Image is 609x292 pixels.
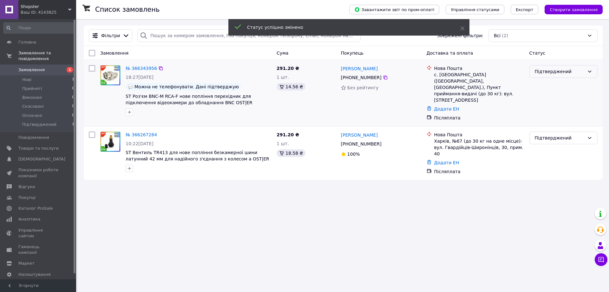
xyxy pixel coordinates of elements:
[18,244,59,255] span: Гаманець компанії
[277,51,288,56] span: Cума
[434,115,524,121] div: Післяплата
[22,122,56,127] span: Підтверджений
[18,206,53,211] span: Каталог ProSale
[18,146,59,151] span: Товари та послуги
[347,152,360,157] span: 100%
[126,94,252,105] a: ST Роз'єм BNC-M RCA-F нове попління перехідник для підключення відеокамери до обладнання BNC OST|ER
[126,150,269,161] a: ST Вентиль TR413 для нове попління безкамерної шини латунний 42 мм для надійного з'єднання з коле...
[101,132,120,152] img: Фото товару
[494,32,501,39] span: Всі
[101,32,120,39] span: Фільтри
[18,195,36,200] span: Покупці
[434,168,524,175] div: Післяплата
[341,51,363,56] span: Покупець
[18,261,35,266] span: Маркет
[341,132,378,138] a: [PERSON_NAME]
[72,104,74,109] span: 0
[595,253,607,266] button: Чат з покупцем
[277,66,299,71] span: 291.20 ₴
[247,24,444,31] div: Статус успішно змінено
[18,216,40,222] span: Аналітика
[134,84,239,89] span: Можна не телефонувати. Дані підтверджую
[72,77,74,83] span: 1
[18,272,51,277] span: Налаштування
[427,51,473,56] span: Доставка та оплата
[18,184,35,190] span: Відгуки
[550,7,598,12] span: Створити замовлення
[535,134,585,141] div: Підтверджений
[349,5,439,14] button: Завантажити звіт по пром-оплаті
[100,51,128,56] span: Замовлення
[434,132,524,138] div: Нова Пошта
[434,106,459,112] a: Додати ЕН
[72,86,74,92] span: 0
[535,68,585,75] div: Підтверджений
[277,141,289,146] span: 1 шт.
[18,39,36,45] span: Головна
[354,7,434,12] span: Завантажити звіт по пром-оплаті
[128,84,133,89] img: :speech_balloon:
[100,65,121,85] a: Фото товару
[3,22,75,34] input: Пошук
[347,85,379,90] span: Без рейтингу
[126,132,157,137] a: № 366267284
[277,75,289,80] span: 1 шт.
[340,73,383,82] div: [PHONE_NUMBER]
[95,6,160,13] h1: Список замовлень
[545,5,603,14] button: Створити замовлення
[538,7,603,12] a: Створити замовлення
[18,67,45,73] span: Замовлення
[18,167,59,179] span: Показники роботи компанії
[126,66,157,71] a: № 366343956
[446,5,504,14] button: Управління статусами
[18,135,49,140] span: Повідомлення
[126,75,154,80] span: 18:27[DATE]
[18,50,76,62] span: Замовлення та повідомлення
[21,4,68,10] span: Shopster
[126,141,154,146] span: 10:22[DATE]
[67,67,73,72] span: 1
[18,156,65,162] span: [DEMOGRAPHIC_DATA]
[434,160,459,165] a: Додати ЕН
[72,113,74,119] span: 0
[101,65,120,85] img: Фото товару
[434,138,524,157] div: Харків, №67 (до 30 кг на одне місце): вул. Гвардійців-Широнінців, 30, прим. 40
[277,149,305,157] div: 18.58 ₴
[529,51,546,56] span: Статус
[340,139,383,148] div: [PHONE_NUMBER]
[100,132,121,152] a: Фото товару
[516,7,534,12] span: Експорт
[277,132,299,137] span: 291.20 ₴
[22,113,42,119] span: Оплачені
[22,104,44,109] span: Скасовані
[72,95,74,100] span: 0
[277,83,305,91] div: 14.56 ₴
[341,65,378,72] a: [PERSON_NAME]
[451,7,499,12] span: Управління статусами
[502,33,508,38] span: (2)
[434,65,524,71] div: Нова Пошта
[511,5,539,14] button: Експорт
[72,122,74,127] span: 1
[22,95,42,100] span: Виконані
[22,77,31,83] span: Нові
[18,227,59,239] span: Управління сайтом
[22,86,42,92] span: Прийняті
[434,71,524,103] div: с. [GEOGRAPHIC_DATA] ([GEOGRAPHIC_DATA], [GEOGRAPHIC_DATA].), Пункт приймання-видачі (до 30 кг): ...
[21,10,76,15] div: Ваш ID: 4143825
